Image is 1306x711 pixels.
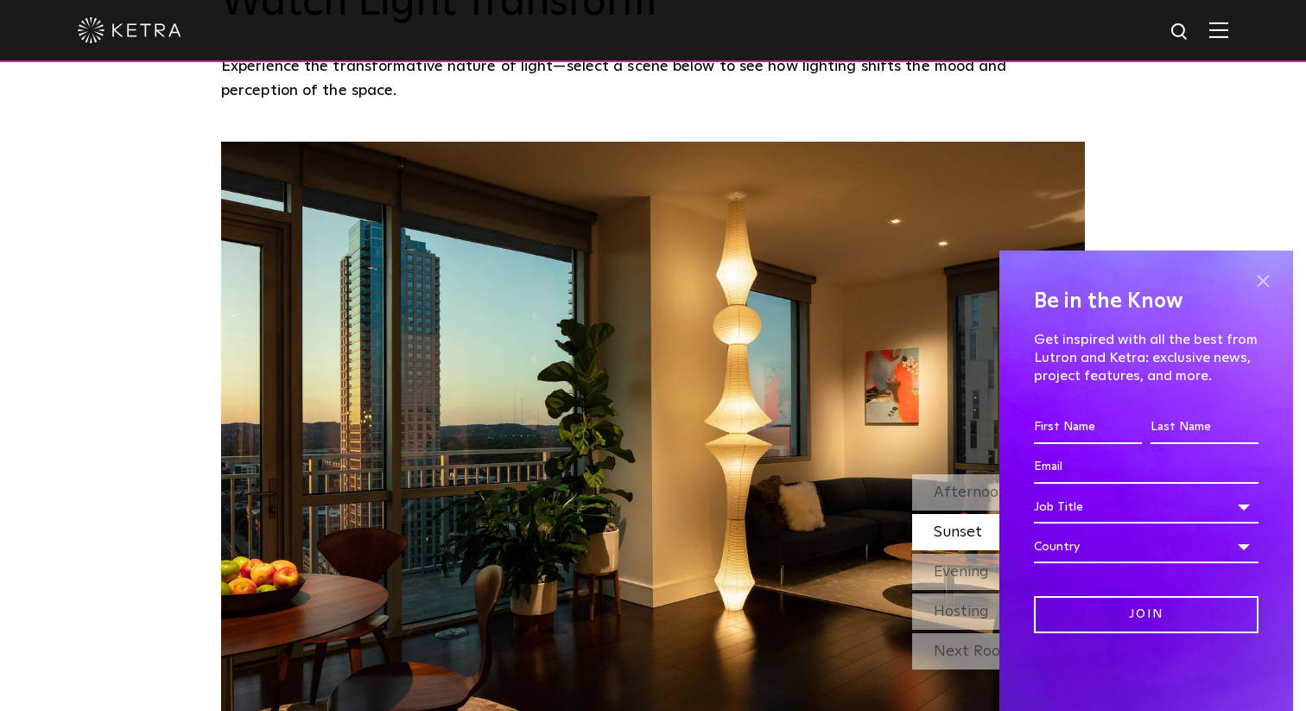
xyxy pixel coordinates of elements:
[1034,331,1258,384] p: Get inspired with all the best from Lutron and Ketra: exclusive news, project features, and more.
[1151,411,1258,444] input: Last Name
[78,17,181,43] img: ketra-logo-2019-white
[1209,22,1228,38] img: Hamburger%20Nav.svg
[1034,491,1258,524] div: Job Title
[934,524,982,540] span: Sunset
[934,485,1007,500] span: Afternoon
[934,604,989,619] span: Hosting
[1170,22,1191,43] img: search icon
[912,633,1085,670] div: Next Room
[934,564,989,580] span: Evening
[221,54,1076,104] p: Experience the transformative nature of light—select a scene below to see how lighting shifts the...
[1034,411,1142,444] input: First Name
[1034,530,1258,563] div: Country
[1034,285,1258,318] h4: Be in the Know
[1034,596,1258,633] input: Join
[1034,451,1258,484] input: Email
